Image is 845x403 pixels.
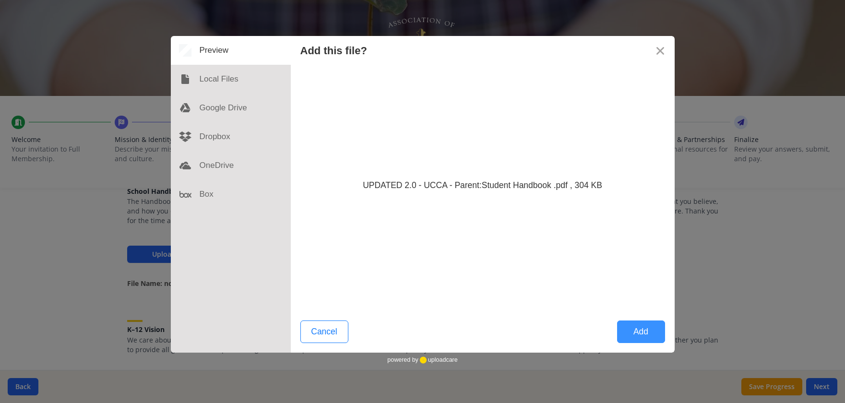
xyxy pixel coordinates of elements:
a: uploadcare [418,356,458,364]
div: Add this file? [300,45,367,57]
div: UPDATED 2.0 - UCCA - Parent:Student Handbook .pdf , 304 KB [363,179,602,191]
button: Add [617,320,665,343]
button: Cancel [300,320,348,343]
div: powered by [387,353,457,367]
button: Close [646,36,675,65]
div: Box [171,180,291,209]
div: Google Drive [171,94,291,122]
div: Dropbox [171,122,291,151]
div: Preview [171,36,291,65]
div: Local Files [171,65,291,94]
div: OneDrive [171,151,291,180]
